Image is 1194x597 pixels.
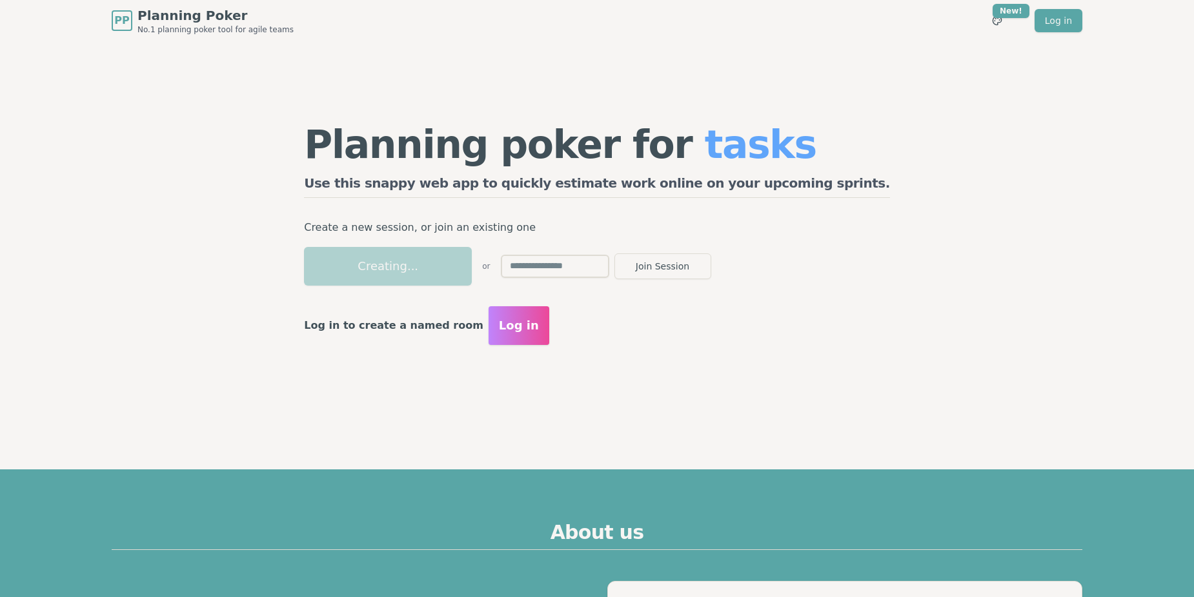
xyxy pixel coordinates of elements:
a: Log in [1035,9,1082,32]
h2: Use this snappy web app to quickly estimate work online on your upcoming sprints. [304,174,890,198]
span: Log in [499,317,539,335]
span: Planning Poker [137,6,294,24]
p: Log in to create a named room [304,317,483,335]
p: Create a new session, or join an existing one [304,219,890,237]
button: New! [986,9,1009,32]
span: No.1 planning poker tool for agile teams [137,24,294,35]
span: tasks [705,122,816,167]
div: New! [993,4,1029,18]
span: PP [114,13,129,28]
button: Log in [489,306,549,345]
button: Join Session [614,253,711,279]
a: PPPlanning PokerNo.1 planning poker tool for agile teams [112,6,294,35]
span: or [482,261,490,271]
h2: About us [112,521,1082,550]
h1: Planning poker for [304,125,890,164]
